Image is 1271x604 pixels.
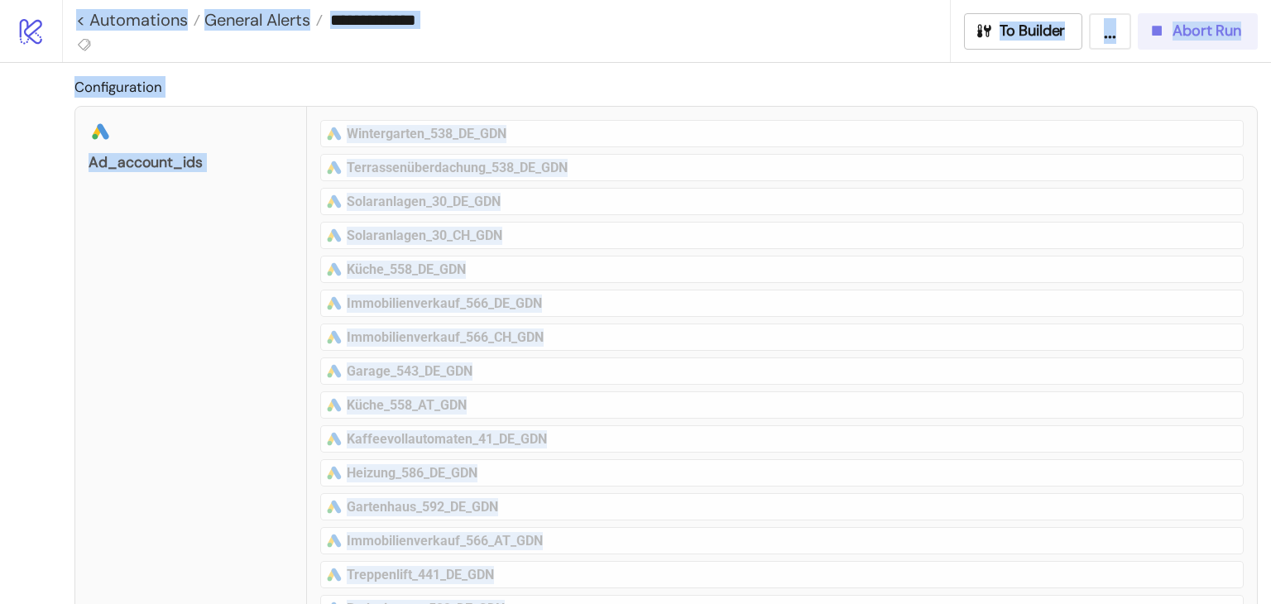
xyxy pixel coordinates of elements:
[964,13,1083,50] button: To Builder
[200,9,310,31] span: General Alerts
[200,12,323,28] a: General Alerts
[1138,13,1258,50] button: Abort Run
[74,76,1258,98] h2: Configuration
[1089,13,1131,50] button: ...
[76,12,200,28] a: < Automations
[1173,22,1241,41] span: Abort Run
[1000,22,1066,41] span: To Builder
